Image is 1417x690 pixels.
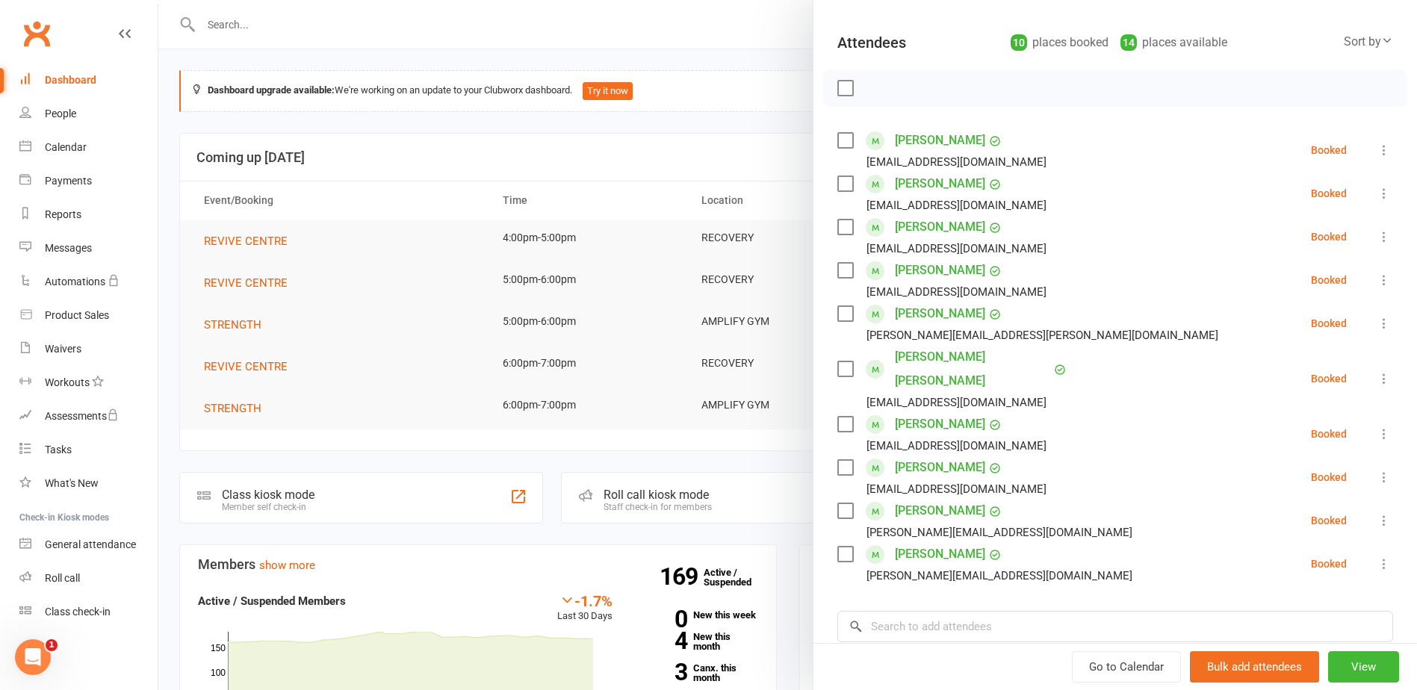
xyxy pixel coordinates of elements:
a: [PERSON_NAME] [895,128,985,152]
a: Waivers [19,332,158,366]
div: Product Sales [45,309,109,321]
a: [PERSON_NAME] [895,258,985,282]
div: Dashboard [45,74,96,86]
div: What's New [45,477,99,489]
div: [EMAIL_ADDRESS][DOMAIN_NAME] [866,196,1047,215]
a: [PERSON_NAME] [895,215,985,239]
a: [PERSON_NAME] [895,172,985,196]
div: Reports [45,208,81,220]
div: Waivers [45,343,81,355]
div: [PERSON_NAME][EMAIL_ADDRESS][PERSON_NAME][DOMAIN_NAME] [866,326,1218,345]
div: Roll call [45,572,80,584]
a: Assessments [19,400,158,433]
div: Calendar [45,141,87,153]
input: Search to add attendees [837,611,1393,642]
div: [EMAIL_ADDRESS][DOMAIN_NAME] [866,436,1047,456]
div: Booked [1311,275,1347,285]
a: [PERSON_NAME] [895,456,985,479]
div: Assessments [45,410,119,422]
a: Roll call [19,562,158,595]
div: Workouts [45,376,90,388]
span: 1 [46,639,58,651]
div: 10 [1011,34,1027,51]
a: Class kiosk mode [19,595,158,629]
a: [PERSON_NAME] [895,499,985,523]
a: Automations [19,265,158,299]
a: [PERSON_NAME] [895,542,985,566]
div: Booked [1311,231,1347,242]
div: Booked [1311,559,1347,569]
a: [PERSON_NAME] [895,412,985,436]
div: [PERSON_NAME][EMAIL_ADDRESS][DOMAIN_NAME] [866,523,1132,542]
iframe: Intercom live chat [15,639,51,675]
a: Tasks [19,433,158,467]
a: Reports [19,198,158,231]
div: Messages [45,242,92,254]
div: [EMAIL_ADDRESS][DOMAIN_NAME] [866,479,1047,499]
a: Payments [19,164,158,198]
a: What's New [19,467,158,500]
a: Go to Calendar [1072,651,1181,683]
a: Dashboard [19,63,158,97]
div: [EMAIL_ADDRESS][DOMAIN_NAME] [866,152,1047,172]
a: Clubworx [18,15,55,52]
div: Class check-in [45,606,111,618]
a: Messages [19,231,158,265]
div: Tasks [45,444,72,456]
div: [PERSON_NAME][EMAIL_ADDRESS][DOMAIN_NAME] [866,566,1132,585]
div: People [45,108,76,119]
a: Calendar [19,131,158,164]
div: [EMAIL_ADDRESS][DOMAIN_NAME] [866,239,1047,258]
button: View [1328,651,1399,683]
div: places available [1120,32,1227,53]
a: [PERSON_NAME] [895,302,985,326]
a: People [19,97,158,131]
button: Bulk add attendees [1190,651,1319,683]
div: Booked [1311,145,1347,155]
div: General attendance [45,538,136,550]
div: places booked [1011,32,1109,53]
div: Booked [1311,188,1347,199]
div: [EMAIL_ADDRESS][DOMAIN_NAME] [866,282,1047,302]
div: Payments [45,175,92,187]
div: Sort by [1344,32,1393,52]
div: Booked [1311,472,1347,482]
div: [EMAIL_ADDRESS][DOMAIN_NAME] [866,393,1047,412]
a: Workouts [19,366,158,400]
div: Booked [1311,515,1347,526]
div: Automations [45,276,105,287]
div: Booked [1311,429,1347,439]
a: General attendance kiosk mode [19,528,158,562]
div: Booked [1311,373,1347,384]
div: Booked [1311,318,1347,329]
div: Attendees [837,32,906,53]
a: [PERSON_NAME] [PERSON_NAME] [895,345,1050,393]
a: Product Sales [19,299,158,332]
div: 14 [1120,34,1137,51]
